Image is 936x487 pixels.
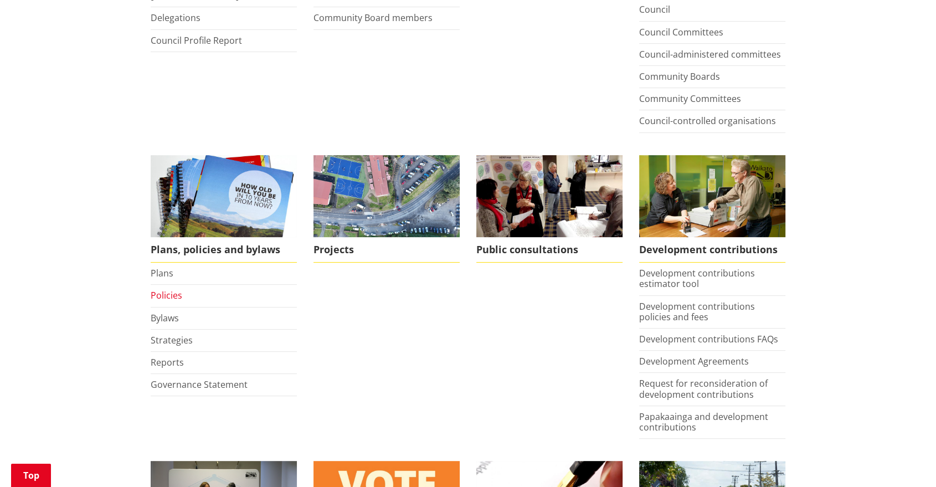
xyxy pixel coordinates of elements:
a: Community Boards [639,70,720,83]
a: Plans [151,267,173,279]
span: Plans, policies and bylaws [151,237,297,263]
a: Papakaainga and development contributions [639,411,768,433]
img: Long Term Plan [151,155,297,238]
a: Council-controlled organisations [639,115,776,127]
a: Community Committees [639,93,741,105]
span: Development contributions [639,237,785,263]
a: Development contributions policies and fees [639,300,755,323]
a: Request for reconsideration of development contributions [639,377,768,400]
a: Governance Statement [151,378,248,391]
span: Projects [313,237,460,263]
a: Council [639,3,670,16]
a: Council-administered committees [639,48,781,60]
a: public-consultations Public consultations [476,155,623,263]
a: We produce a number of plans, policies and bylaws including the Long Term Plan Plans, policies an... [151,155,297,263]
a: Reports [151,356,184,368]
a: Projects [313,155,460,263]
a: Strategies [151,334,193,346]
a: Community Board members [313,12,433,24]
a: Development contributions FAQs [639,333,778,345]
a: FInd out more about fees and fines here Development contributions [639,155,785,263]
img: Fees [639,155,785,238]
span: Public consultations [476,237,623,263]
a: Delegations [151,12,200,24]
img: public-consultations [476,155,623,238]
a: Policies [151,289,182,301]
a: Development Agreements [639,355,749,367]
a: Council Committees [639,26,723,38]
iframe: Messenger Launcher [885,440,925,480]
a: Council Profile Report [151,34,242,47]
a: Bylaws [151,312,179,324]
img: DJI_0336 [313,155,460,238]
a: Top [11,464,51,487]
a: Development contributions estimator tool [639,267,755,290]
